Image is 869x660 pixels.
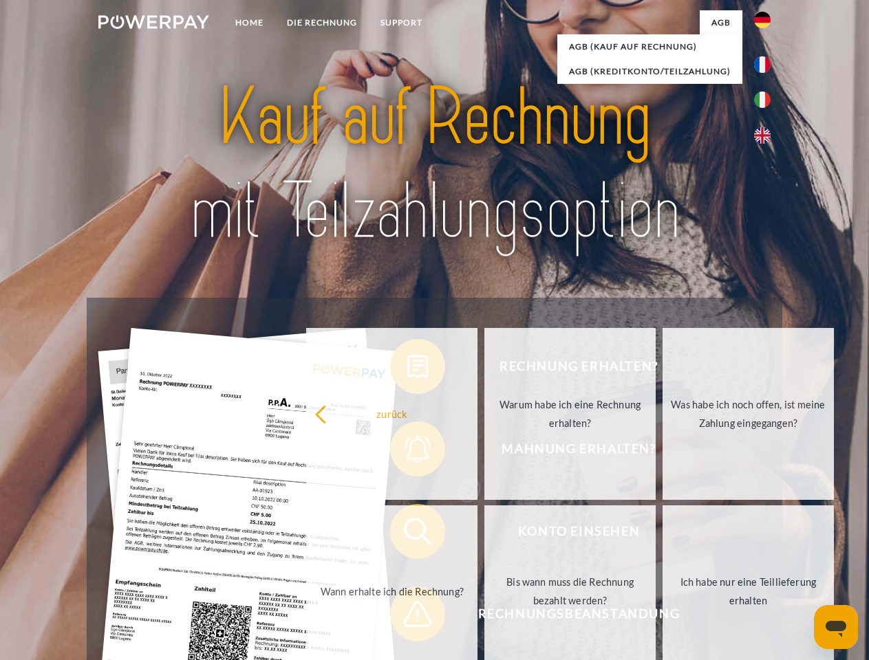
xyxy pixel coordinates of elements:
div: Warum habe ich eine Rechnung erhalten? [493,395,647,432]
div: zurück [314,404,469,423]
iframe: Button to launch messaging window [814,605,858,649]
a: AGB (Kreditkonto/Teilzahlung) [557,59,742,84]
a: Home [224,10,275,35]
div: Bis wann muss die Rechnung bezahlt werden? [493,573,647,610]
a: Was habe ich noch offen, ist meine Zahlung eingegangen? [663,328,834,500]
a: AGB (Kauf auf Rechnung) [557,34,742,59]
img: title-powerpay_de.svg [131,66,738,263]
img: fr [754,56,771,73]
a: SUPPORT [369,10,434,35]
div: Wann erhalte ich die Rechnung? [314,582,469,600]
img: it [754,91,771,108]
img: en [754,127,771,144]
img: logo-powerpay-white.svg [98,15,209,29]
a: agb [700,10,742,35]
img: de [754,12,771,28]
div: Ich habe nur eine Teillieferung erhalten [671,573,826,610]
div: Was habe ich noch offen, ist meine Zahlung eingegangen? [671,395,826,432]
a: DIE RECHNUNG [275,10,369,35]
